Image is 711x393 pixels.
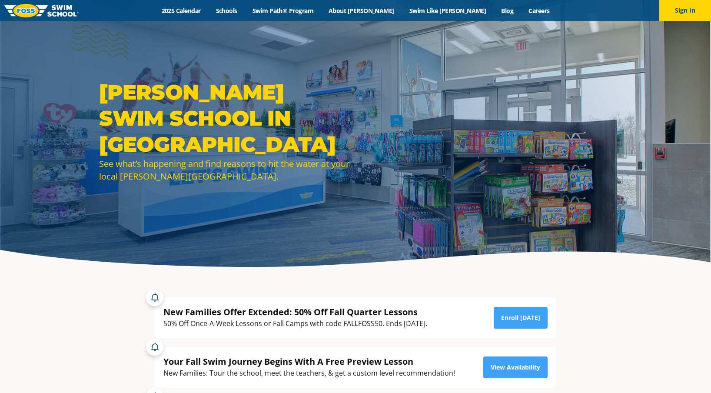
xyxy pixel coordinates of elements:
div: Your Fall Swim Journey Begins With A Free Preview Lesson [163,356,455,367]
a: 2025 Calendar [154,7,208,15]
a: Enroll [DATE] [494,307,548,329]
a: About [PERSON_NAME] [321,7,402,15]
h1: [PERSON_NAME] Swim School in [GEOGRAPHIC_DATA] [99,79,351,157]
div: New Families Offer Extended: 50% Off Fall Quarter Lessons [163,306,427,318]
img: FOSS Swim School Logo [4,4,79,17]
a: Careers [521,7,557,15]
a: Swim Like [PERSON_NAME] [402,7,494,15]
a: Swim Path® Program [245,7,321,15]
div: See what’s happening and find reasons to hit the water at your local [PERSON_NAME][GEOGRAPHIC_DATA]. [99,157,351,183]
a: View Availability [483,356,548,378]
div: New Families: Tour the school, meet the teachers, & get a custom level recommendation! [163,367,455,379]
a: Schools [208,7,245,15]
div: 50% Off Once-A-Week Lessons or Fall Camps with code FALLFOSS50. Ends [DATE]. [163,318,427,330]
a: Blog [494,7,521,15]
